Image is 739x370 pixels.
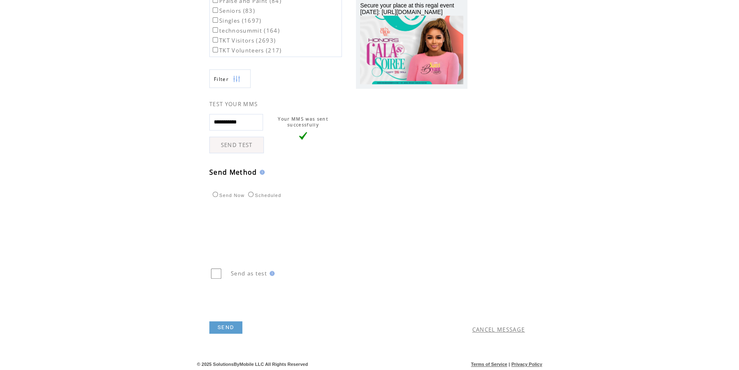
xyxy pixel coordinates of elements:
[211,7,255,14] label: Seniors (83)
[511,362,542,367] a: Privacy Policy
[213,27,218,33] input: technosummit (164)
[248,192,253,197] input: Scheduled
[299,132,307,140] img: vLarge.png
[213,47,218,52] input: TKT Volunteers (217)
[213,192,218,197] input: Send Now
[211,37,276,44] label: TKT Visitors (2693)
[211,47,282,54] label: TKT Volunteers (217)
[209,137,264,153] a: SEND TEST
[214,76,229,83] span: Show filters
[278,116,328,128] span: Your MMS was sent successfully
[211,17,262,24] label: Singles (1697)
[197,362,308,367] span: © 2025 SolutionsByMobile LLC All Rights Reserved
[209,69,251,88] a: Filter
[211,27,280,34] label: technosummit (164)
[209,100,258,108] span: TEST YOUR MMS
[209,168,257,177] span: Send Method
[209,321,242,334] a: SEND
[471,362,507,367] a: Terms of Service
[213,17,218,23] input: Singles (1697)
[231,270,267,277] span: Send as test
[213,37,218,43] input: TKT Visitors (2693)
[509,362,510,367] span: |
[257,170,265,175] img: help.gif
[246,193,281,198] label: Scheduled
[267,271,275,276] img: help.gif
[211,193,244,198] label: Send Now
[213,7,218,13] input: Seniors (83)
[472,326,525,333] a: CANCEL MESSAGE
[233,70,240,88] img: filters.png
